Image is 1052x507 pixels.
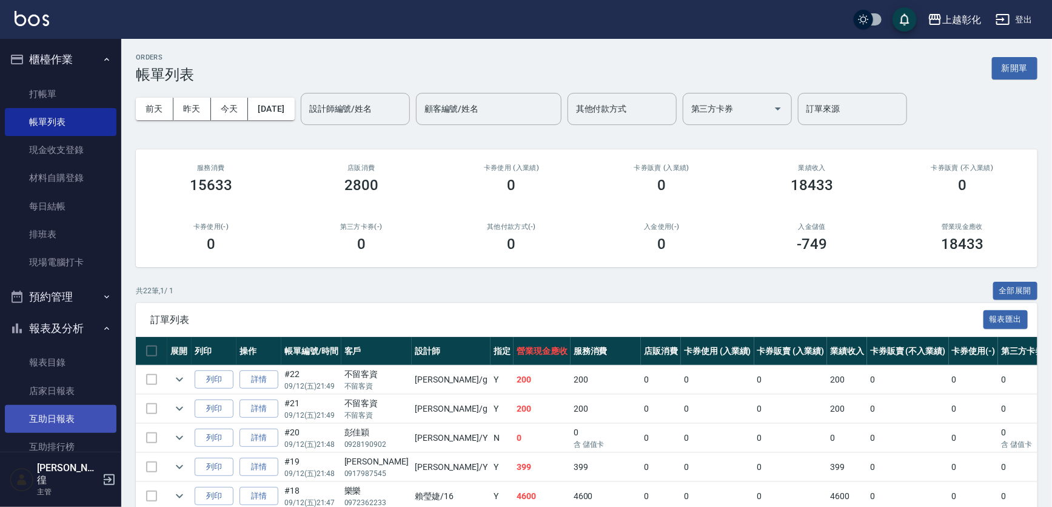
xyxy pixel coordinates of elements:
[992,57,1037,80] button: 新開單
[601,223,722,231] h2: 入金使用(-)
[893,7,917,32] button: save
[37,486,99,497] p: 主管
[681,453,754,481] td: 0
[827,366,867,394] td: 200
[412,424,491,452] td: [PERSON_NAME] /Y
[641,424,681,452] td: 0
[412,366,491,394] td: [PERSON_NAME] /g
[281,424,341,452] td: #20
[751,223,873,231] h2: 入金儲值
[641,395,681,423] td: 0
[657,177,666,194] h3: 0
[301,164,422,172] h2: 店販消費
[491,424,514,452] td: N
[791,177,833,194] h3: 18433
[170,370,189,389] button: expand row
[949,395,999,423] td: 0
[827,337,867,366] th: 業績收入
[195,370,233,389] button: 列印
[5,44,116,75] button: 櫃檯作業
[240,429,278,447] a: 詳情
[344,439,409,450] p: 0928190902
[949,366,999,394] td: 0
[150,223,272,231] h2: 卡券使用(-)
[167,337,192,366] th: 展開
[301,223,422,231] h2: 第三方卡券(-)
[949,453,999,481] td: 0
[754,453,828,481] td: 0
[284,468,338,479] p: 09/12 (五) 21:48
[5,313,116,344] button: 報表及分析
[491,337,514,366] th: 指定
[207,236,215,253] h3: 0
[754,395,828,423] td: 0
[514,424,571,452] td: 0
[173,98,211,120] button: 昨天
[192,337,236,366] th: 列印
[514,453,571,481] td: 399
[240,458,278,477] a: 詳情
[754,424,828,452] td: 0
[240,400,278,418] a: 詳情
[514,366,571,394] td: 200
[571,424,642,452] td: 0
[902,164,1023,172] h2: 卡券販賣 (不入業績)
[867,337,948,366] th: 卡券販賣 (不入業績)
[170,400,189,418] button: expand row
[240,487,278,506] a: 詳情
[867,453,948,481] td: 0
[5,136,116,164] a: 現金收支登錄
[508,236,516,253] h3: 0
[451,164,572,172] h2: 卡券使用 (入業績)
[236,337,281,366] th: 操作
[5,192,116,220] a: 每日結帳
[281,366,341,394] td: #22
[983,313,1028,325] a: 報表匯出
[571,366,642,394] td: 200
[15,11,49,26] img: Logo
[281,337,341,366] th: 帳單編號/時間
[958,177,967,194] h3: 0
[571,337,642,366] th: 服務消費
[993,282,1038,301] button: 全部展開
[641,453,681,481] td: 0
[344,397,409,410] div: 不留客資
[195,458,233,477] button: 列印
[5,108,116,136] a: 帳單列表
[5,281,116,313] button: 預約管理
[754,366,828,394] td: 0
[827,424,867,452] td: 0
[949,337,999,366] th: 卡券使用(-)
[641,366,681,394] td: 0
[827,395,867,423] td: 200
[195,400,233,418] button: 列印
[195,487,233,506] button: 列印
[5,433,116,461] a: 互助排行榜
[601,164,722,172] h2: 卡券販賣 (入業績)
[5,377,116,405] a: 店家日報表
[491,395,514,423] td: Y
[190,177,232,194] h3: 15633
[681,337,754,366] th: 卡券使用 (入業績)
[768,99,788,118] button: Open
[992,62,1037,73] a: 新開單
[284,439,338,450] p: 09/12 (五) 21:48
[136,53,194,61] h2: ORDERS
[284,410,338,421] p: 09/12 (五) 21:49
[195,429,233,447] button: 列印
[412,453,491,481] td: [PERSON_NAME] /Y
[751,164,873,172] h2: 業績收入
[344,468,409,479] p: 0917987545
[949,424,999,452] td: 0
[5,248,116,276] a: 現場電腦打卡
[571,395,642,423] td: 200
[991,9,1037,31] button: 登出
[5,405,116,433] a: 互助日報表
[657,236,666,253] h3: 0
[983,310,1028,329] button: 報表匯出
[248,98,294,120] button: [DATE]
[902,223,1023,231] h2: 營業現金應收
[136,66,194,83] h3: 帳單列表
[5,80,116,108] a: 打帳單
[344,410,409,421] p: 不留客資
